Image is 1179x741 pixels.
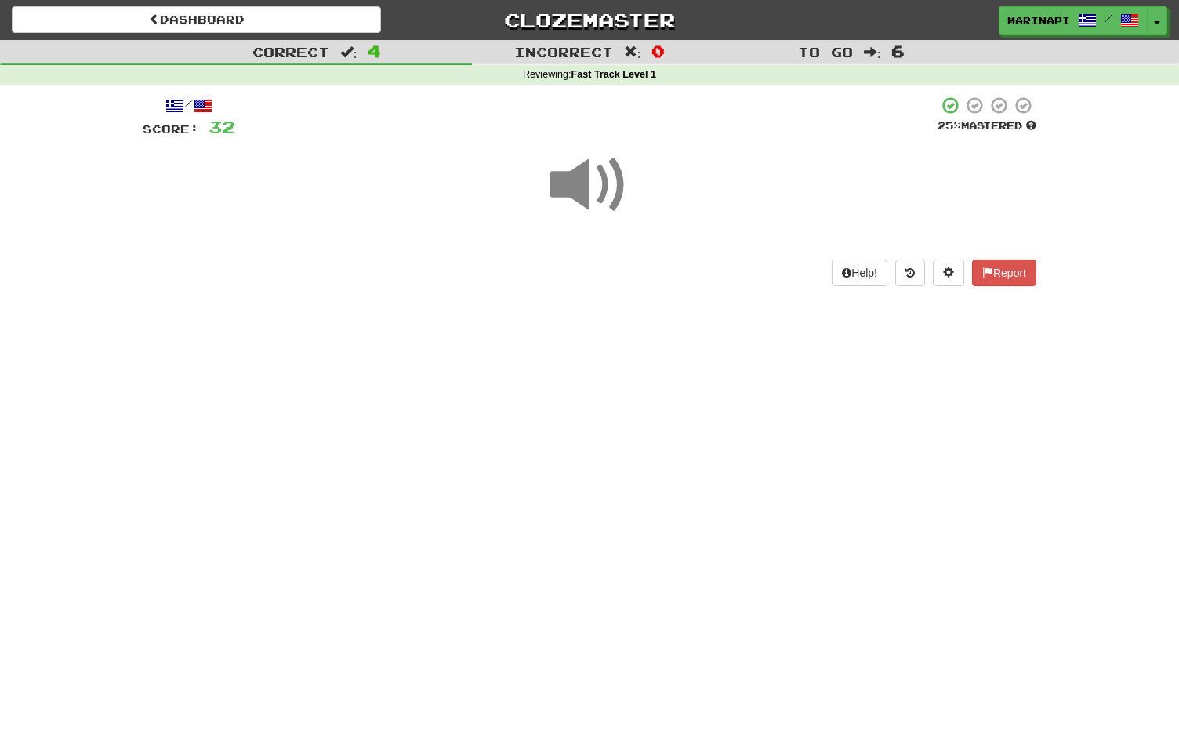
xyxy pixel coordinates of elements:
[571,69,657,80] strong: Fast Track Level 1
[651,42,665,60] span: 0
[972,260,1036,286] button: Report
[938,119,1036,133] div: Mastered
[12,6,381,33] a: Dashboard
[891,42,905,60] span: 6
[1007,13,1070,27] span: marinapi
[143,122,199,136] span: Score:
[938,119,961,132] span: 25 %
[832,260,887,286] button: Help!
[798,44,853,60] span: To go
[340,45,357,59] span: :
[1105,13,1112,24] span: /
[864,45,881,59] span: :
[624,45,641,59] span: :
[252,44,329,60] span: Correct
[209,117,235,136] span: 32
[368,42,381,60] span: 4
[143,96,235,115] div: /
[514,44,613,60] span: Incorrect
[895,260,925,286] button: Round history (alt+y)
[404,6,774,34] a: Clozemaster
[999,6,1148,35] a: marinapi /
